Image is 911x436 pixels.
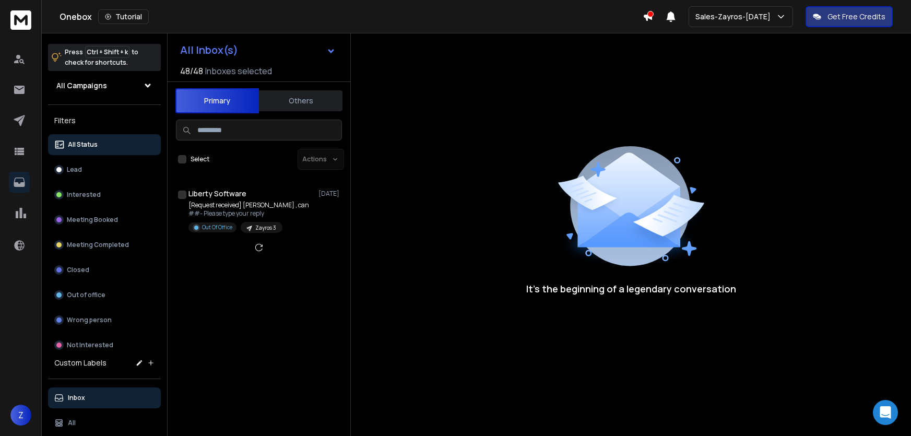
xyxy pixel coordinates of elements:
button: Out of office [48,285,161,305]
button: All Inbox(s) [172,40,344,61]
span: Ctrl + Shift + k [85,46,129,58]
button: Lead [48,159,161,180]
h1: All Inbox(s) [180,45,238,55]
p: Press to check for shortcuts. [65,47,138,68]
div: Onebox [60,9,643,24]
p: Get Free Credits [827,11,885,22]
p: Out Of Office [202,223,232,231]
p: Meeting Completed [67,241,129,249]
p: Meeting Booked [67,216,118,224]
button: All Campaigns [48,75,161,96]
button: All [48,413,161,433]
button: Closed [48,260,161,280]
p: All [68,419,76,427]
button: Interested [48,184,161,205]
p: It’s the beginning of a legendary conversation [526,281,736,296]
p: Out of office [67,291,105,299]
h1: All Campaigns [56,80,107,91]
button: Others [259,89,342,112]
button: Meeting Completed [48,234,161,255]
p: ##- Please type your reply [188,209,309,218]
button: Wrong person [48,310,161,331]
p: Closed [67,266,89,274]
span: 48 / 48 [180,65,203,77]
div: Open Intercom Messenger [873,400,898,425]
p: [Request received] [PERSON_NAME] , can [188,201,309,209]
p: Interested [67,191,101,199]
h3: Inboxes selected [205,65,272,77]
h1: Liberty Software [188,188,246,199]
label: Select [191,155,209,163]
h3: Filters [48,113,161,128]
button: Get Free Credits [806,6,893,27]
button: Primary [175,88,259,113]
button: Tutorial [98,9,149,24]
p: Not Interested [67,341,113,349]
button: Z [10,405,31,426]
p: Inbox [68,394,85,402]
p: [DATE] [318,190,342,198]
h3: Custom Labels [54,358,107,368]
p: Zayros 3 [255,224,276,232]
p: Lead [67,166,82,174]
p: Wrong person [67,316,112,324]
button: Meeting Booked [48,209,161,230]
p: All Status [68,140,98,149]
button: All Status [48,134,161,155]
button: Not Interested [48,335,161,356]
button: Inbox [48,387,161,408]
p: Sales-Zayros-[DATE] [695,11,775,22]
